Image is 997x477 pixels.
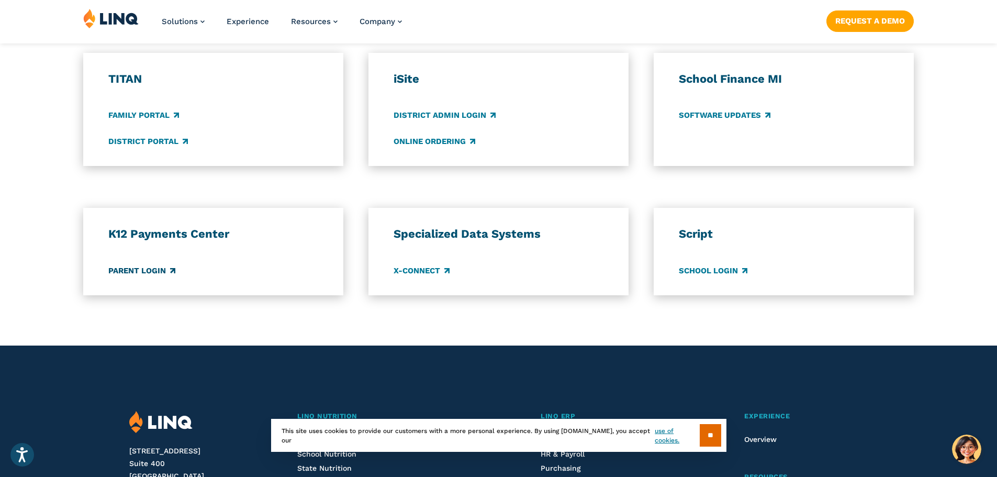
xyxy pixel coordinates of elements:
a: District Portal [108,136,188,147]
h3: iSite [394,72,604,86]
nav: Button Navigation [826,8,914,31]
a: Overview [744,435,777,443]
a: School Login [679,265,747,276]
nav: Primary Navigation [162,8,402,43]
a: Solutions [162,17,205,26]
a: Parent Login [108,265,175,276]
a: use of cookies. [655,426,699,445]
a: Experience [227,17,269,26]
a: X-Connect [394,265,450,276]
a: Online Ordering [394,136,475,147]
h3: K12 Payments Center [108,227,319,241]
a: State Nutrition [297,464,352,472]
a: Resources [291,17,338,26]
img: LINQ | K‑12 Software [129,411,193,434]
a: Experience [744,411,867,422]
span: Company [360,17,395,26]
a: LINQ Nutrition [297,411,486,422]
a: Family Portal [108,110,179,121]
div: This site uses cookies to provide our customers with a more personal experience. By using [DOMAIN... [271,419,726,452]
a: Request a Demo [826,10,914,31]
a: LINQ ERP [541,411,689,422]
h3: Specialized Data Systems [394,227,604,241]
h3: Script [679,227,889,241]
span: LINQ ERP [541,412,575,420]
span: Solutions [162,17,198,26]
a: District Admin Login [394,110,496,121]
span: Resources [291,17,331,26]
button: Hello, have a question? Let’s chat. [952,435,981,464]
a: Company [360,17,402,26]
span: Experience [744,412,790,420]
h3: TITAN [108,72,319,86]
img: LINQ | K‑12 Software [83,8,139,28]
a: Purchasing [541,464,581,472]
h3: School Finance MI [679,72,889,86]
span: LINQ Nutrition [297,412,357,420]
a: Software Updates [679,110,770,121]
